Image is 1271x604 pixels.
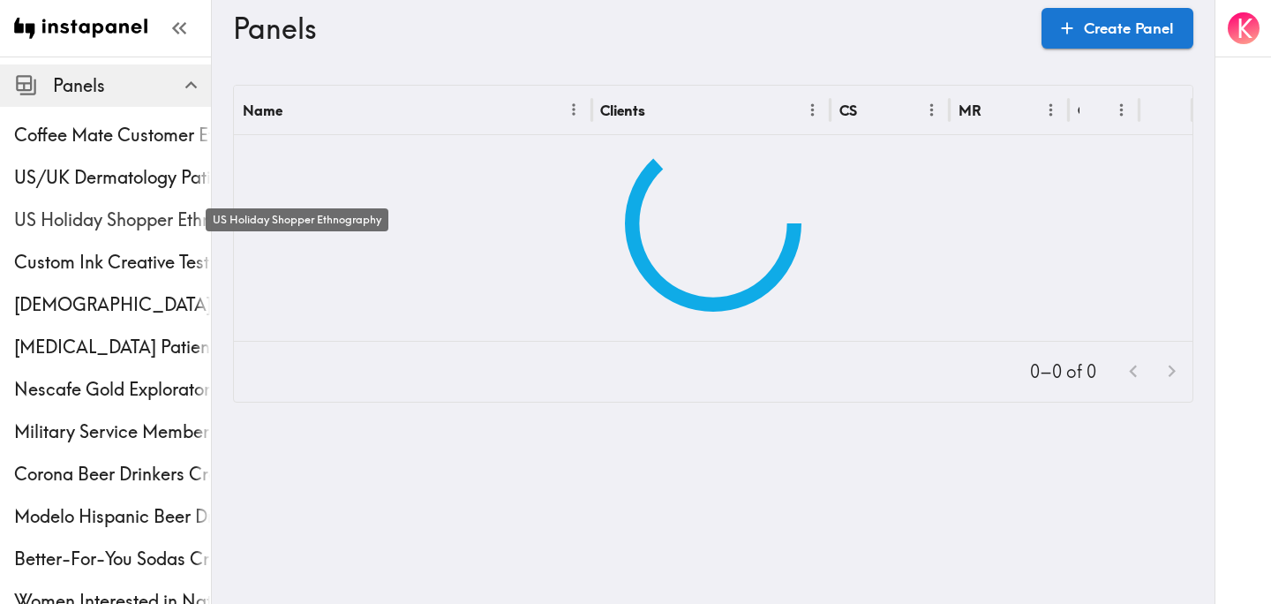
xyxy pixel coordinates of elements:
[1042,8,1193,49] a: Create Panel
[14,462,211,487] span: Corona Beer Drinkers Creative Testing
[983,96,1011,124] button: Sort
[233,11,1027,45] h3: Panels
[1037,96,1064,124] button: Menu
[14,165,211,190] span: US/UK Dermatology Patients Ethnography
[647,96,674,124] button: Sort
[1081,96,1109,124] button: Sort
[1108,96,1135,124] button: Menu
[284,96,312,124] button: Sort
[14,377,211,402] span: Nescafe Gold Exploratory
[14,123,211,147] span: Coffee Mate Customer Ethnography
[959,102,981,119] div: MR
[14,504,211,529] span: Modelo Hispanic Beer Drinkers Ethnography
[1226,11,1261,46] button: K
[839,102,857,119] div: CS
[14,335,211,359] span: [MEDICAL_DATA] Patient Ethnography
[560,96,588,124] button: Menu
[918,96,945,124] button: Menu
[14,547,211,571] span: Better-For-You Sodas Creative Testing
[14,250,211,275] span: Custom Ink Creative Testing Phase 2
[53,73,211,98] span: Panels
[206,208,388,231] div: US Holiday Shopper Ethnography
[14,208,211,232] span: US Holiday Shopper Ethnography
[1237,13,1252,44] span: K
[859,96,886,124] button: Sort
[14,292,211,317] span: [DEMOGRAPHIC_DATA] [MEDICAL_DATA] Screening Ethnography
[799,96,826,124] button: Menu
[14,335,211,359] div: Psoriasis Patient Ethnography
[14,419,211,444] span: Military Service Member Ethnography
[14,292,211,317] div: Male Prostate Cancer Screening Ethnography
[1078,102,1079,119] div: Created
[1030,359,1096,384] p: 0–0 of 0
[243,102,282,119] div: Name
[600,102,645,119] div: Clients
